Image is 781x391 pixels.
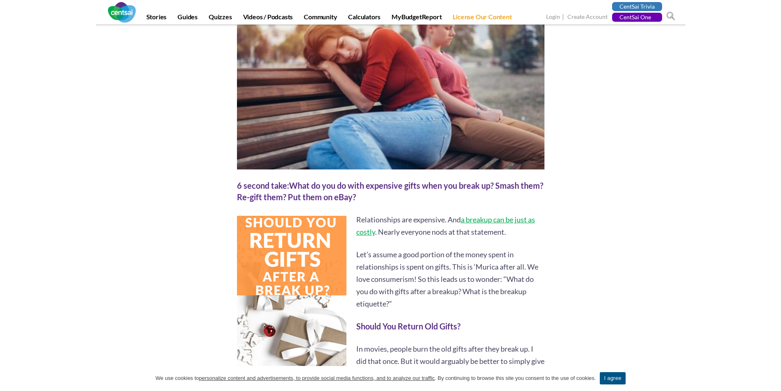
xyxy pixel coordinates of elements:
[237,213,544,238] p: Relationships are expensive. And . Nearly everyone nods at that statement.
[237,216,346,380] img: Should You Return Gifts After a Break Up? Is returning gifts after a breakup a good idea? What ab...
[155,374,596,382] span: We use cookies to . By continuing to browse this site you consent to the use of cookies.
[448,13,517,24] a: License Our Content
[343,13,385,24] a: Calculators
[173,13,203,24] a: Guides
[612,13,662,22] a: CentSai One
[356,215,535,236] a: a breakup can be just as costly
[546,13,560,22] a: Login
[108,2,136,23] img: CentSai
[567,13,608,22] a: Create Account
[612,2,662,11] a: CentSai Trivia
[199,375,435,381] u: personalize content and advertisements, to provide social media functions, and to analyze our tra...
[237,248,544,310] p: Let’s assume a good portion of the money spent in relationships is spent on gifts. This is ‘Muric...
[767,374,775,382] a: I agree
[237,181,289,190] span: 6 second take:
[299,13,342,24] a: Community
[356,321,460,331] strong: Should You Return Old Gifts?
[141,13,172,24] a: Stories
[237,180,544,203] div: What do you do with expensive gifts when you break up? Smash them? Re-gift them? Put them on eBay?
[600,372,625,384] a: I agree
[238,13,298,24] a: Videos / Podcasts
[561,12,566,22] span: |
[387,13,446,24] a: MyBudgetReport
[204,13,237,24] a: Quizzes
